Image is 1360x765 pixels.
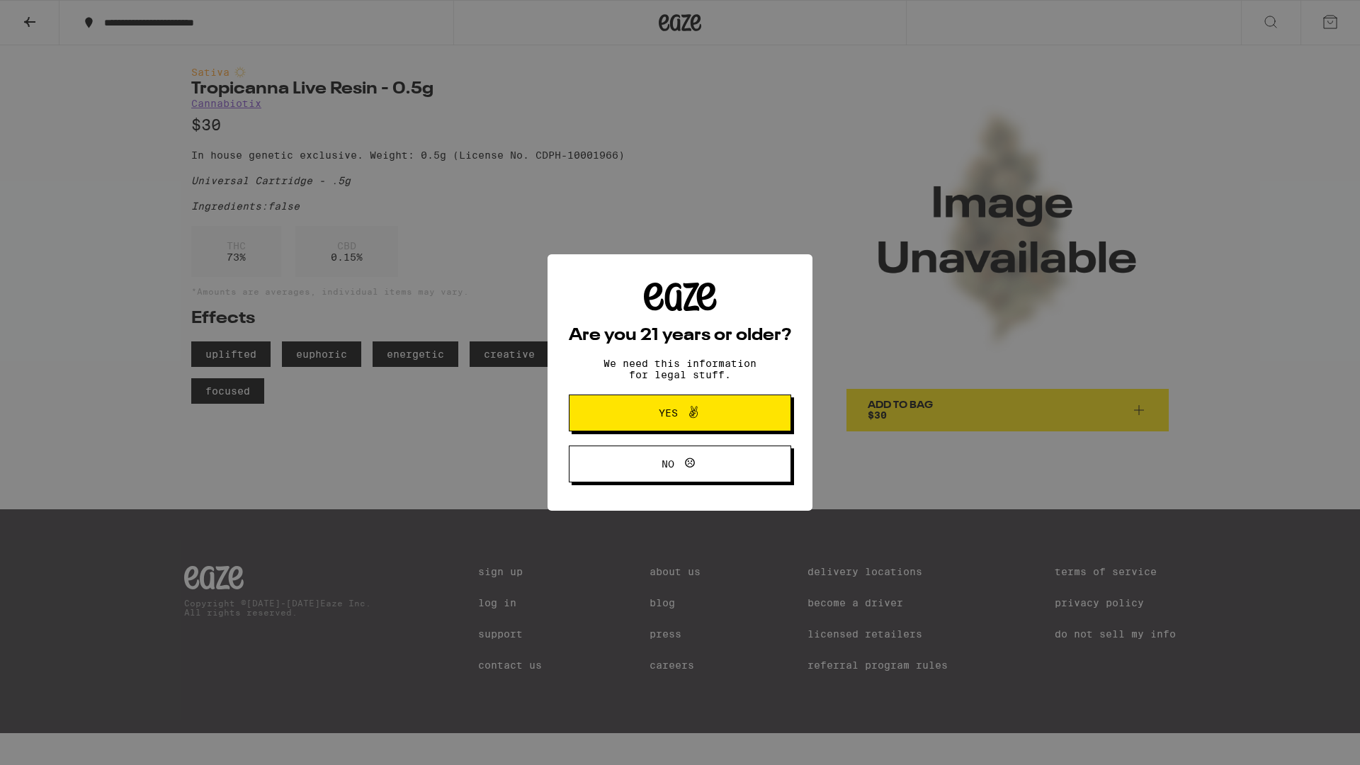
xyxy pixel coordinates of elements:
[662,459,674,469] span: No
[569,446,791,482] button: No
[569,327,791,344] h2: Are you 21 years or older?
[1271,722,1346,758] iframe: Opens a widget where you can find more information
[591,358,769,380] p: We need this information for legal stuff.
[569,395,791,431] button: Yes
[659,408,678,418] span: Yes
